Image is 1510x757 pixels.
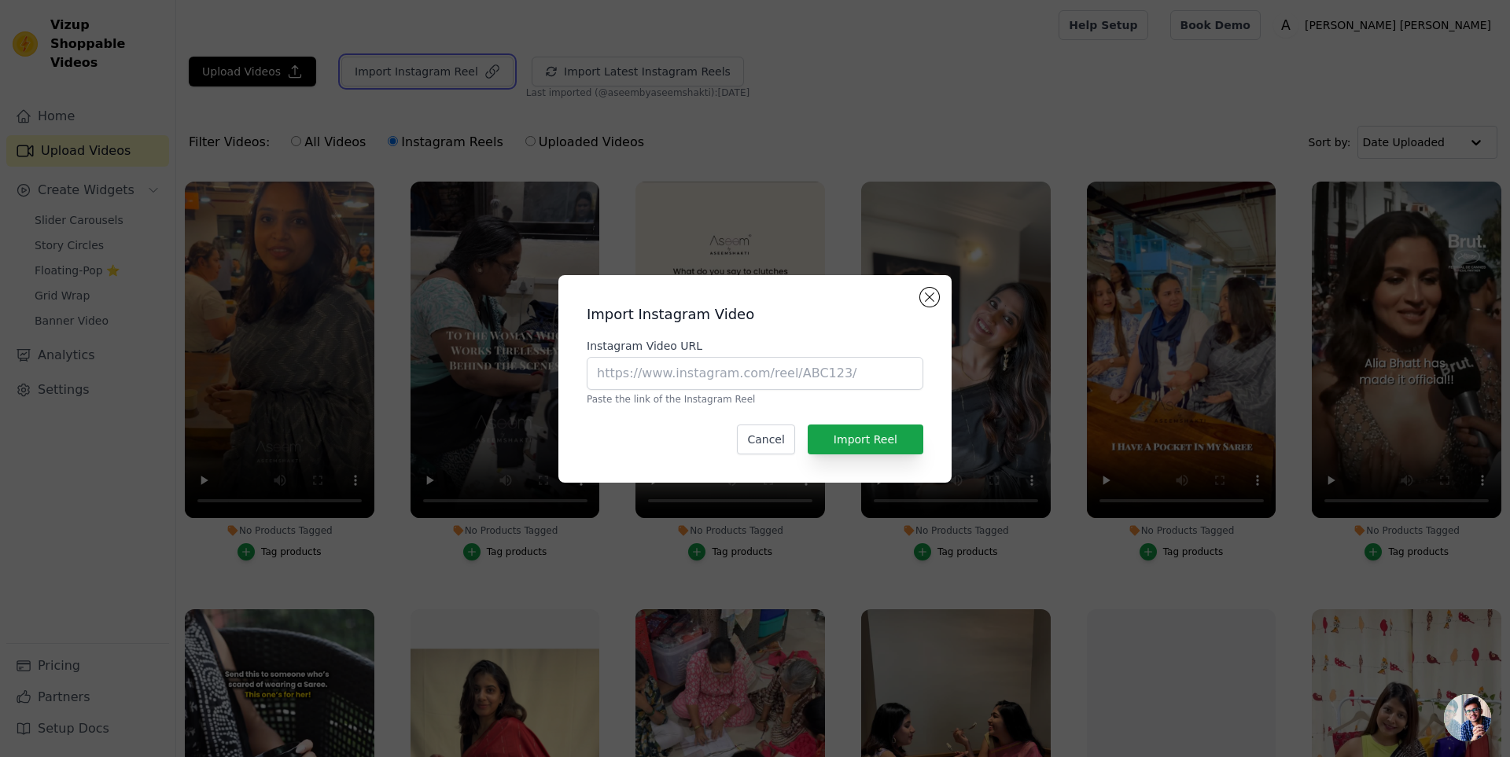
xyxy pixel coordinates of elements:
[587,303,923,325] h2: Import Instagram Video
[737,424,794,454] button: Cancel
[808,424,923,454] button: Import Reel
[920,288,939,307] button: Close modal
[587,338,923,354] label: Instagram Video URL
[587,393,923,406] p: Paste the link of the Instagram Reel
[587,357,923,390] input: https://www.instagram.com/reel/ABC123/
[1444,694,1491,741] div: Open chat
